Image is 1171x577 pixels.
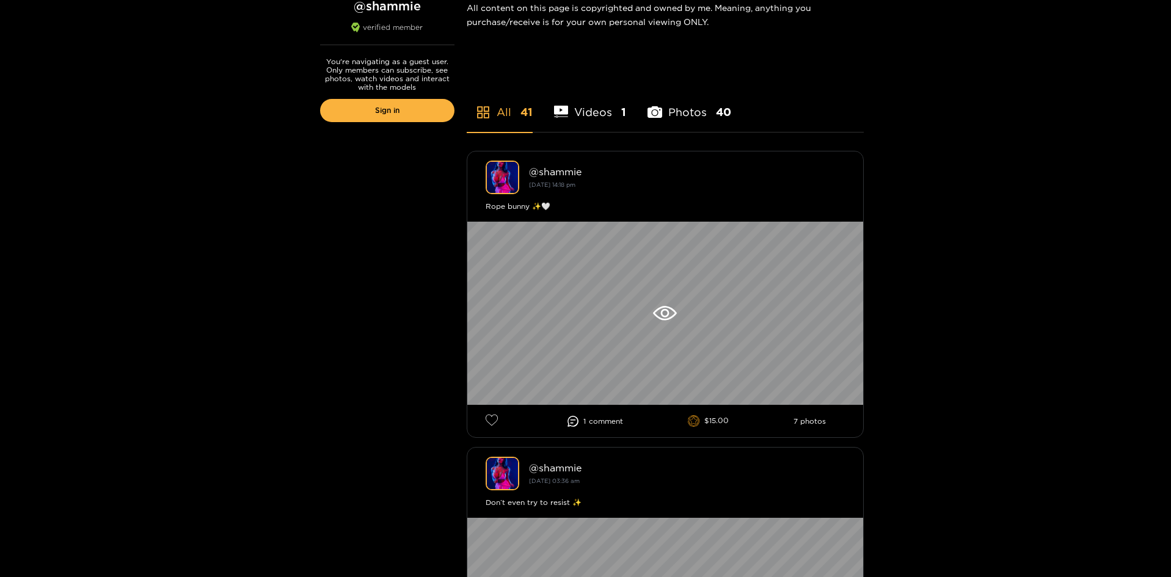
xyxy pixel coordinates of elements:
[476,105,491,120] span: appstore
[486,161,519,194] img: shammie
[793,417,826,426] li: 7 photos
[716,104,731,120] span: 40
[688,415,729,427] li: $15.00
[467,77,533,132] li: All
[486,200,845,212] div: Rope bunny ✨🤍
[320,99,454,122] a: Sign in
[621,104,626,120] span: 1
[320,57,454,92] p: You're navigating as a guest user. Only members can subscribe, see photos, watch videos and inter...
[320,23,454,45] div: verified member
[529,166,845,177] div: @ shammie
[520,104,533,120] span: 41
[486,496,845,509] div: Don’t even try to resist ✨
[589,417,623,426] span: comment
[567,416,623,427] li: 1
[529,181,575,188] small: [DATE] 14:18 pm
[529,462,845,473] div: @ shammie
[648,77,731,132] li: Photos
[486,457,519,490] img: shammie
[554,77,627,132] li: Videos
[529,477,580,484] small: [DATE] 03:36 am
